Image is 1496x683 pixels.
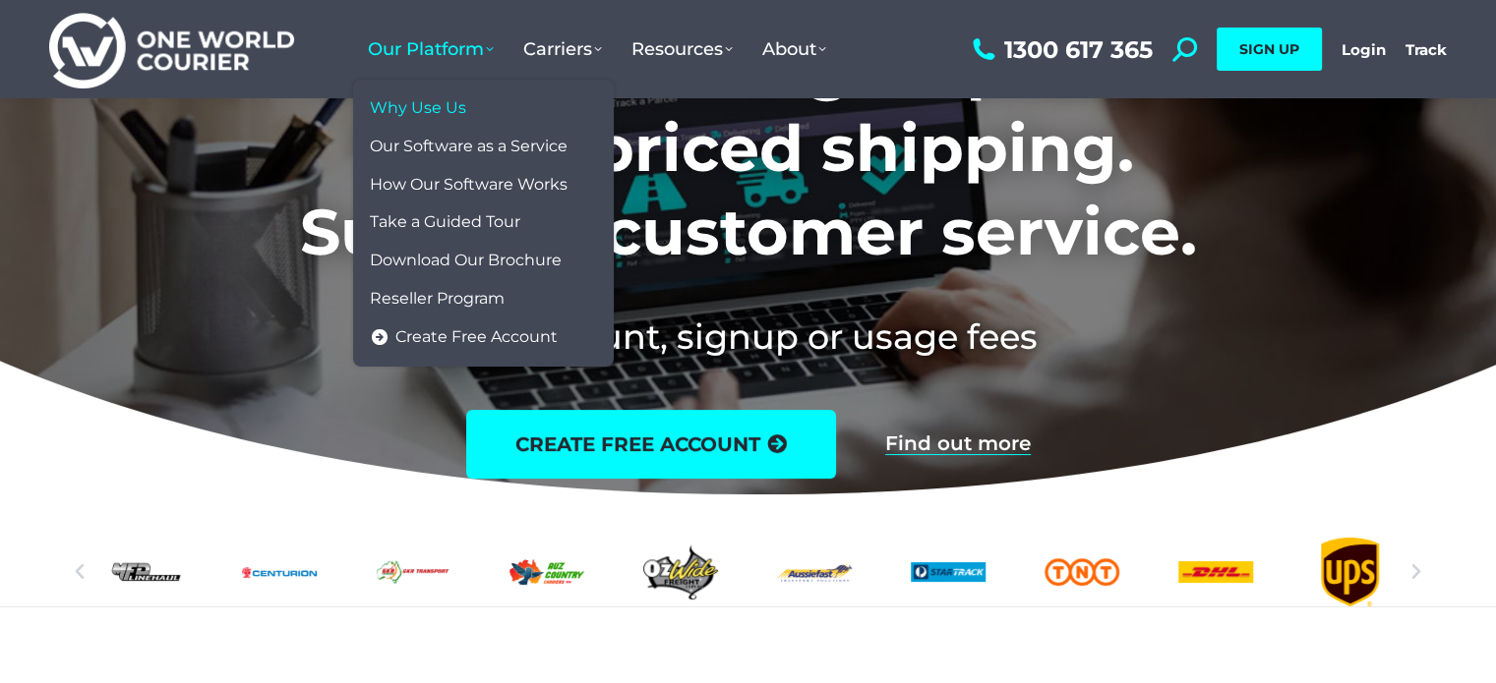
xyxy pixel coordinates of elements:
[1312,538,1387,606] div: 4 / 25
[370,251,562,271] span: Download Our Brochure
[885,433,1031,455] a: Find out more
[631,38,733,60] span: Resources
[376,538,450,606] div: 22 / 25
[363,318,604,357] a: Create Free Account
[363,89,604,128] a: Why Use Us
[1406,40,1447,59] a: Track
[1342,40,1386,59] a: Login
[108,538,1388,606] div: Slides
[1178,538,1253,606] div: 3 / 25
[509,538,584,606] div: 23 / 25
[363,128,604,166] a: Our Software as a Service
[370,137,568,157] span: Our Software as a Service
[363,166,604,204] a: How Our Software Works
[777,538,852,606] a: Aussiefast-Transport-logo
[1045,538,1119,606] a: TNT logo Australian freight company
[370,289,505,310] span: Reseller Program
[353,19,509,80] a: Our Platform
[1312,538,1387,606] a: UPS logo
[643,538,718,606] div: 24 / 25
[108,538,183,606] a: MFD Linehaul transport logo
[968,37,1153,62] a: 1300 617 365
[242,538,317,606] a: Centurion-logo
[762,38,826,60] span: About
[1217,28,1322,71] a: SIGN UP
[108,538,183,606] div: 20 / 25
[1239,40,1299,58] span: SIGN UP
[363,203,604,242] a: Take a Guided Tour
[643,538,718,606] a: OzWide-Freight-logo
[523,38,602,60] span: Carriers
[509,538,584,606] a: Auz-Country-logo
[368,38,494,60] span: Our Platform
[363,242,604,280] a: Download Our Brochure
[242,538,317,606] div: 21 / 25
[1178,538,1253,606] a: DHl logo
[911,538,986,606] div: 1 / 25
[617,19,748,80] a: Resources
[370,98,466,119] span: Why Use Us
[370,212,520,233] span: Take a Guided Tour
[363,280,604,318] a: Reseller Program
[1045,538,1119,606] div: 2 / 25
[376,538,450,606] a: GKR-Transport-Logo-long-text-M
[370,175,568,196] span: How Our Software Works
[49,10,294,89] img: One World Courier
[911,538,986,606] a: startrack australia logo
[134,313,1362,361] h2: No account, signup or usage fees
[466,410,836,479] a: create free account
[777,538,852,606] div: 25 / 25
[395,327,558,348] span: Create Free Account
[509,19,617,80] a: Carriers
[748,19,841,80] a: About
